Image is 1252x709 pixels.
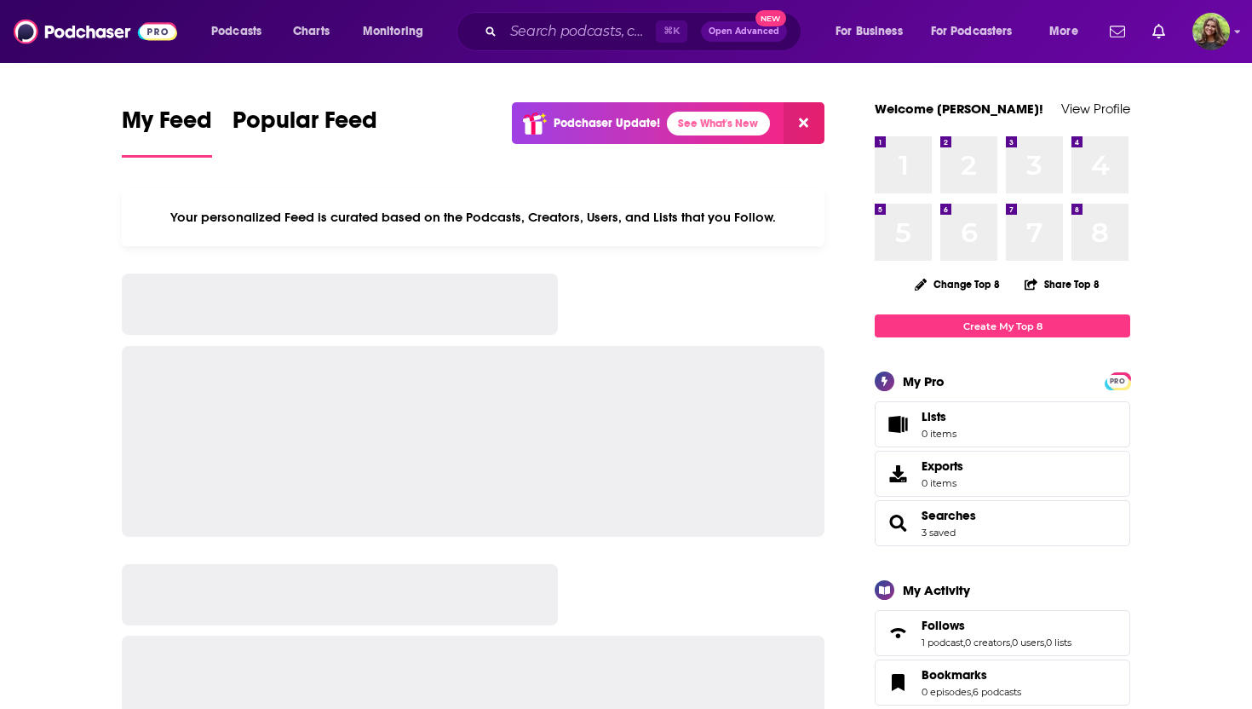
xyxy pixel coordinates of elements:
[922,667,1021,683] a: Bookmarks
[875,314,1130,337] a: Create My Top 8
[922,477,963,489] span: 0 items
[963,637,965,648] span: ,
[965,637,1010,648] a: 0 creators
[363,20,423,43] span: Monitoring
[881,412,915,436] span: Lists
[233,106,377,158] a: Popular Feed
[922,458,963,474] span: Exports
[667,112,770,135] a: See What's New
[233,106,377,145] span: Popular Feed
[875,101,1043,117] a: Welcome [PERSON_NAME]!
[922,409,956,424] span: Lists
[881,671,915,695] a: Bookmarks
[922,409,946,424] span: Lists
[920,18,1037,45] button: open menu
[351,18,445,45] button: open menu
[122,106,212,158] a: My Feed
[903,373,945,389] div: My Pro
[1146,17,1172,46] a: Show notifications dropdown
[1044,637,1046,648] span: ,
[1012,637,1044,648] a: 0 users
[293,20,330,43] span: Charts
[709,27,779,36] span: Open Advanced
[922,637,963,648] a: 1 podcast
[122,188,824,246] div: Your personalized Feed is curated based on the Podcasts, Creators, Users, and Lists that you Follow.
[1037,18,1100,45] button: open menu
[1192,13,1230,50] span: Logged in as reagan34226
[881,511,915,535] a: Searches
[282,18,340,45] a: Charts
[122,106,212,145] span: My Feed
[1061,101,1130,117] a: View Profile
[211,20,261,43] span: Podcasts
[1192,13,1230,50] button: Show profile menu
[875,451,1130,497] a: Exports
[1046,637,1071,648] a: 0 lists
[922,508,976,523] a: Searches
[554,116,660,130] p: Podchaser Update!
[971,686,973,698] span: ,
[503,18,656,45] input: Search podcasts, credits, & more...
[1192,13,1230,50] img: User Profile
[903,582,970,598] div: My Activity
[875,500,1130,546] span: Searches
[973,686,1021,698] a: 6 podcasts
[922,527,956,539] a: 3 saved
[1107,374,1128,387] a: PRO
[1024,268,1100,301] button: Share Top 8
[199,18,284,45] button: open menu
[1010,637,1012,648] span: ,
[931,20,1013,43] span: For Podcasters
[881,621,915,645] a: Follows
[905,274,1010,295] button: Change Top 8
[1049,20,1078,43] span: More
[755,10,786,26] span: New
[922,667,987,683] span: Bookmarks
[701,21,787,42] button: Open AdvancedNew
[824,18,924,45] button: open menu
[875,610,1130,656] span: Follows
[881,462,915,486] span: Exports
[922,618,1071,633] a: Follows
[473,12,818,51] div: Search podcasts, credits, & more...
[922,686,971,698] a: 0 episodes
[1107,375,1128,388] span: PRO
[656,20,687,43] span: ⌘ K
[922,618,965,633] span: Follows
[875,401,1130,447] a: Lists
[875,660,1130,706] span: Bookmarks
[1103,17,1132,46] a: Show notifications dropdown
[14,15,177,48] img: Podchaser - Follow, Share and Rate Podcasts
[922,428,956,440] span: 0 items
[836,20,903,43] span: For Business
